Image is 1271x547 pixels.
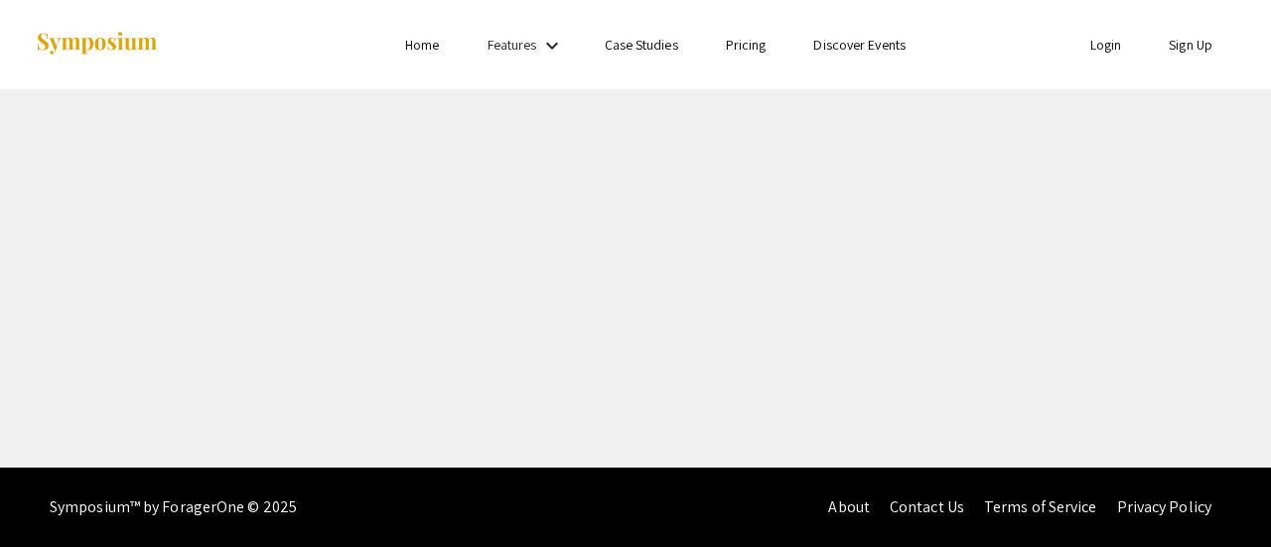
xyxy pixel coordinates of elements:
[813,36,906,54] a: Discover Events
[605,36,678,54] a: Case Studies
[50,468,297,547] div: Symposium™ by ForagerOne © 2025
[540,34,564,58] mat-icon: Expand Features list
[405,36,439,54] a: Home
[1117,496,1211,517] a: Privacy Policy
[984,496,1097,517] a: Terms of Service
[890,496,964,517] a: Contact Us
[488,36,537,54] a: Features
[1169,36,1212,54] a: Sign Up
[1090,36,1122,54] a: Login
[726,36,767,54] a: Pricing
[35,31,159,58] img: Symposium by ForagerOne
[828,496,870,517] a: About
